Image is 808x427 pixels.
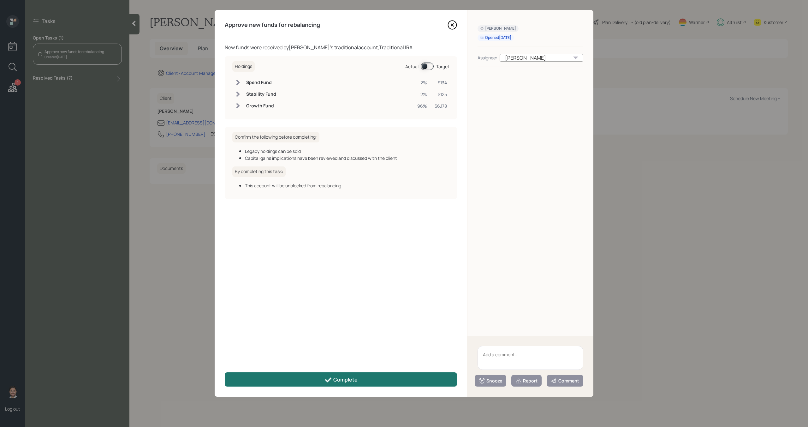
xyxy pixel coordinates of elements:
div: $134 [435,79,447,86]
h6: Growth Fund [246,103,276,109]
h4: Approve new funds for rebalancing [225,21,320,28]
div: $125 [435,91,447,98]
div: [PERSON_NAME] [500,54,583,62]
div: This account will be unblocked from rebalancing [245,182,449,189]
div: Snooze [479,378,502,384]
button: Comment [547,375,583,387]
button: Snooze [475,375,506,387]
div: Report [515,378,538,384]
h6: By completing this task: [232,166,286,177]
h6: Spend Fund [246,80,276,85]
div: 96% [417,103,427,109]
div: Actual [405,63,419,70]
div: Legacy holdings can be sold [245,148,449,154]
div: [PERSON_NAME] [480,26,516,31]
h6: Stability Fund [246,92,276,97]
button: Complete [225,372,457,387]
h6: Confirm the following before completing: [232,132,319,142]
div: Capital gains implications have been reviewed and discussed with the client [245,155,449,161]
div: 2% [417,91,427,98]
div: New funds were received by [PERSON_NAME] 's traditional account, Traditional IRA . [225,44,457,51]
div: Opened [DATE] [480,35,511,40]
div: Comment [551,378,579,384]
div: Assignee: [478,54,497,61]
div: Target [436,63,449,70]
button: Report [511,375,542,387]
h6: Holdings [232,61,255,72]
div: 2% [417,79,427,86]
div: $6,178 [435,103,447,109]
div: Complete [324,376,358,384]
